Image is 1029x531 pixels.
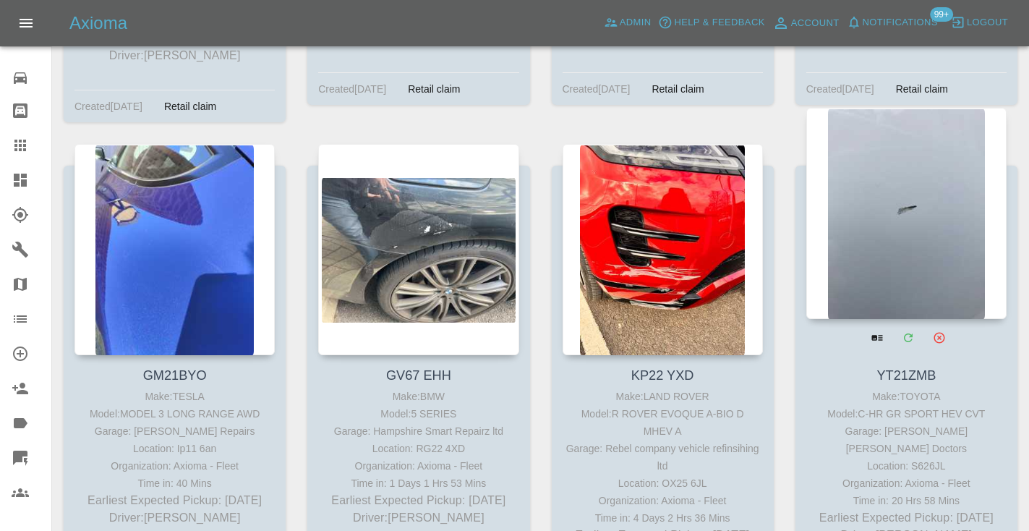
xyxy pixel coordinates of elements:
[322,388,515,405] div: Make: BMW
[78,422,271,440] div: Garage: [PERSON_NAME] Repairs
[566,509,759,527] div: Time in: 4 Days 2 Hrs 36 Mins
[78,492,271,509] p: Earliest Expected Pickup: [DATE]
[810,422,1003,457] div: Garage: [PERSON_NAME] [PERSON_NAME] Doctors
[78,388,271,405] div: Make: TESLA
[322,422,515,440] div: Garage: Hampshire Smart Repairz ltd
[893,323,923,352] a: Modify
[967,14,1008,31] span: Logout
[9,6,43,41] button: Open drawer
[318,80,386,98] div: Created [DATE]
[322,457,515,475] div: Organization: Axioma - Fleet
[810,405,1003,422] div: Model: C-HR GR SPORT HEV CVT
[322,440,515,457] div: Location: RG22 4XD
[153,98,227,115] div: Retail claim
[810,457,1003,475] div: Location: S626JL
[78,475,271,492] div: Time in: 40 Mins
[885,80,959,98] div: Retail claim
[924,323,954,352] button: Archive
[322,475,515,492] div: Time in: 1 Days 1 Hrs 53 Mins
[566,475,759,492] div: Location: OX25 6JL
[322,405,515,422] div: Model: 5 SERIES
[806,80,874,98] div: Created [DATE]
[566,492,759,509] div: Organization: Axioma - Fleet
[810,388,1003,405] div: Make: TOYOTA
[930,7,953,22] span: 99+
[641,80,714,98] div: Retail claim
[843,12,942,34] button: Notifications
[620,14,652,31] span: Admin
[600,12,655,34] a: Admin
[143,368,207,383] a: GM21BYO
[674,14,764,31] span: Help & Feedback
[397,80,471,98] div: Retail claim
[78,47,271,64] p: Driver: [PERSON_NAME]
[78,405,271,422] div: Model: MODEL 3 LONG RANGE AWD
[386,368,451,383] a: GV67 EHH
[322,509,515,527] p: Driver: [PERSON_NAME]
[78,509,271,527] p: Driver: [PERSON_NAME]
[810,475,1003,492] div: Organization: Axioma - Fleet
[78,457,271,475] div: Organization: Axioma - Fleet
[810,509,1003,527] p: Earliest Expected Pickup: [DATE]
[947,12,1012,34] button: Logout
[566,440,759,475] div: Garage: Rebel company vehicle refinsihing ltd
[876,368,936,383] a: YT21ZMB
[322,492,515,509] p: Earliest Expected Pickup: [DATE]
[78,440,271,457] div: Location: Ip11 6an
[863,14,938,31] span: Notifications
[791,15,840,32] span: Account
[69,12,127,35] h5: Axioma
[563,80,631,98] div: Created [DATE]
[654,12,768,34] button: Help & Feedback
[566,388,759,405] div: Make: LAND ROVER
[769,12,843,35] a: Account
[566,405,759,440] div: Model: R ROVER EVOQUE A-BIO D MHEV A
[810,492,1003,509] div: Time in: 20 Hrs 58 Mins
[74,98,142,115] div: Created [DATE]
[862,323,892,352] a: View
[631,368,694,383] a: KP22 YXD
